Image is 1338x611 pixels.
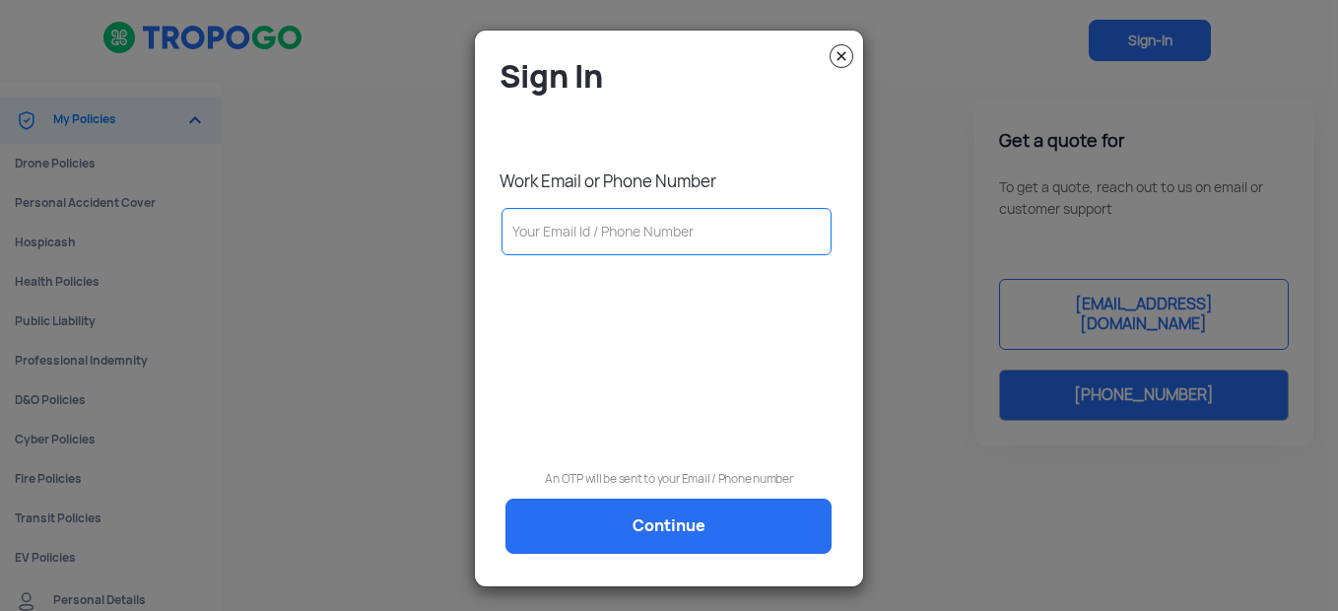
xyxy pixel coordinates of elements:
p: Work Email or Phone Number [500,170,848,192]
img: close [830,44,853,68]
p: An OTP will be sent to your Email / Phone number [490,469,848,489]
h4: Sign In [500,56,848,97]
a: Continue [505,499,832,554]
input: Your Email Id / Phone Number [502,208,832,255]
